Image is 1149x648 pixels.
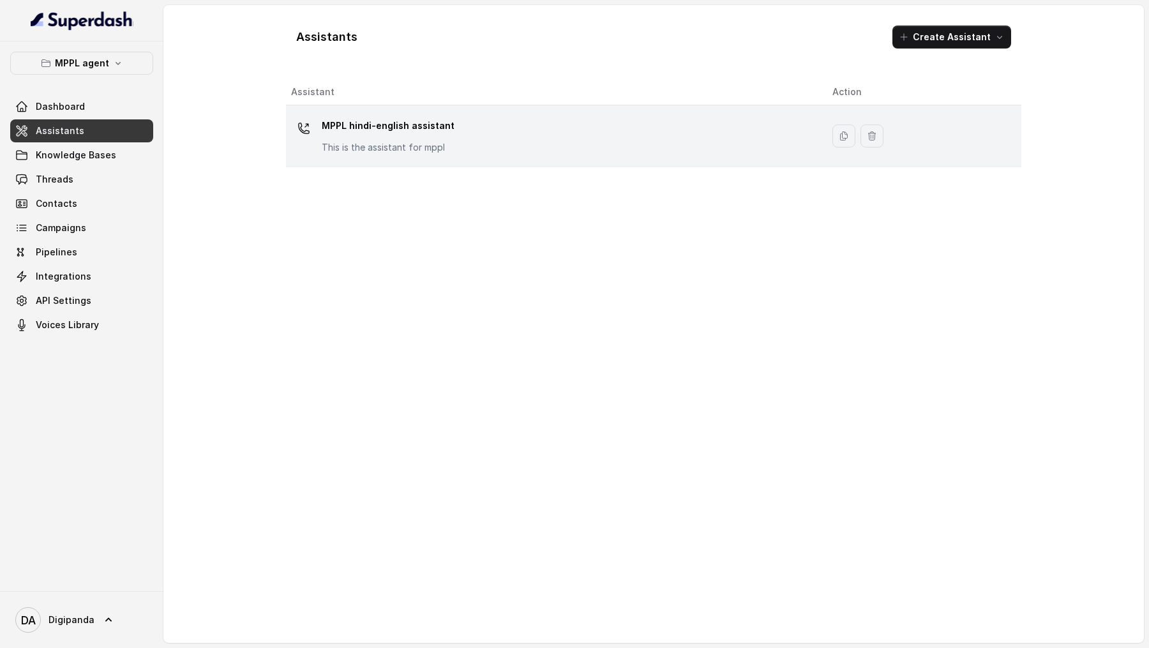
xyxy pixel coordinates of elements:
[822,79,1021,105] th: Action
[36,246,77,259] span: Pipelines
[10,602,153,638] a: Digipanda
[10,289,153,312] a: API Settings
[36,222,86,234] span: Campaigns
[10,168,153,191] a: Threads
[322,141,454,154] p: This is the assistant for mppl
[36,197,77,210] span: Contacts
[10,241,153,264] a: Pipelines
[286,79,822,105] th: Assistant
[36,319,99,331] span: Voices Library
[10,192,153,215] a: Contacts
[10,216,153,239] a: Campaigns
[10,313,153,336] a: Voices Library
[49,614,94,626] span: Digipanda
[36,270,91,283] span: Integrations
[10,95,153,118] a: Dashboard
[36,100,85,113] span: Dashboard
[36,294,91,307] span: API Settings
[36,149,116,162] span: Knowledge Bases
[10,52,153,75] button: MPPL agent
[10,119,153,142] a: Assistants
[296,27,357,47] h1: Assistants
[892,26,1011,49] button: Create Assistant
[55,56,109,71] p: MPPL agent
[322,116,454,136] p: MPPL hindi-english assistant
[10,265,153,288] a: Integrations
[36,124,84,137] span: Assistants
[31,10,133,31] img: light.svg
[36,173,73,186] span: Threads
[10,144,153,167] a: Knowledge Bases
[21,614,36,627] text: DA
